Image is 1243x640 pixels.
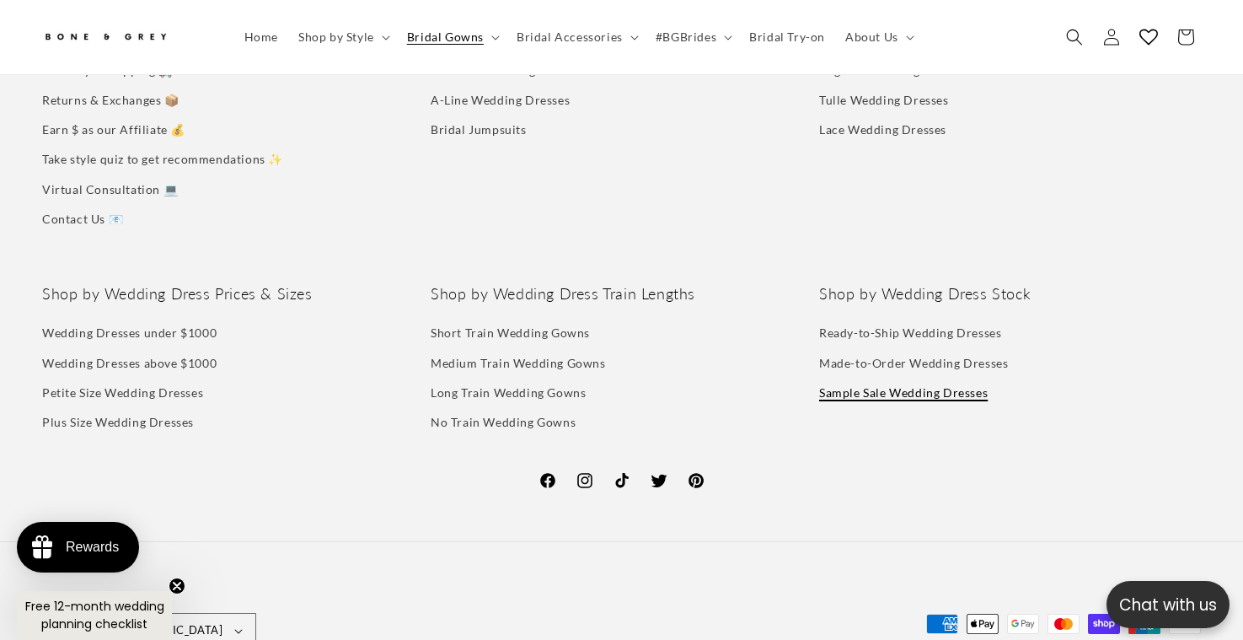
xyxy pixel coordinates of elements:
span: About Us [845,30,898,45]
a: Short Train Wedding Gowns [431,322,590,347]
h2: Shop by Wedding Dress Stock [819,284,1201,304]
a: Plus Size Wedding Dresses [42,407,194,437]
h2: Shop by Wedding Dress Prices & Sizes [42,284,424,304]
a: No Train Wedding Gowns [431,407,576,437]
a: Earn $ as our Affiliate 💰 [42,115,185,144]
summary: About Us [835,19,921,55]
a: Sample Sale Wedding Dresses [819,378,988,407]
a: Ready-to-Ship Wedding Dresses [819,322,1001,347]
summary: Search [1056,19,1093,56]
a: Bridal Jumpsuits [431,115,527,144]
span: Bridal Accessories [517,30,623,45]
a: Lace Wedding Dresses [819,115,946,144]
h2: Country/region [42,588,256,605]
h2: Shop by Wedding Dress Train Lengths [431,284,812,304]
button: Open chatbox [1106,581,1230,628]
a: Virtual Consultation 💻 [42,175,178,204]
summary: Shop by Style [288,19,397,55]
a: Take style quiz to get recommendations ✨ [42,144,283,174]
span: Home [244,30,278,45]
a: Home [234,19,288,55]
div: Free 12-month wedding planning checklistClose teaser [17,591,172,640]
summary: #BGBrides [646,19,739,55]
a: Petite Size Wedding Dresses [42,378,203,407]
a: Medium Train Wedding Gowns [431,348,606,378]
a: Tulle Wedding Dresses [819,85,949,115]
a: Returns & Exchanges 📦 [42,85,179,115]
button: Close teaser [169,578,185,594]
span: #BGBrides [656,30,716,45]
span: Shop by Style [298,30,374,45]
span: Bridal Gowns [407,30,484,45]
a: Bridal Try-on [739,19,835,55]
a: Bone and Grey Bridal [36,17,217,57]
summary: Bridal Accessories [506,19,646,55]
p: Chat with us [1106,593,1230,617]
a: Contact Us 📧 [42,204,123,234]
span: Free 12-month wedding planning checklist [25,598,164,632]
span: Bridal Try-on [749,30,825,45]
img: Bone and Grey Bridal [42,24,169,51]
a: Wedding Dresses above $1000 [42,348,217,378]
summary: Bridal Gowns [397,19,506,55]
a: Long Train Wedding Gowns [431,378,586,407]
div: Rewards [66,540,119,555]
a: A-Line Wedding Dresses [431,85,570,115]
a: Made-to-Order Wedding Dresses [819,348,1008,378]
a: Wedding Dresses under $1000 [42,322,217,347]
